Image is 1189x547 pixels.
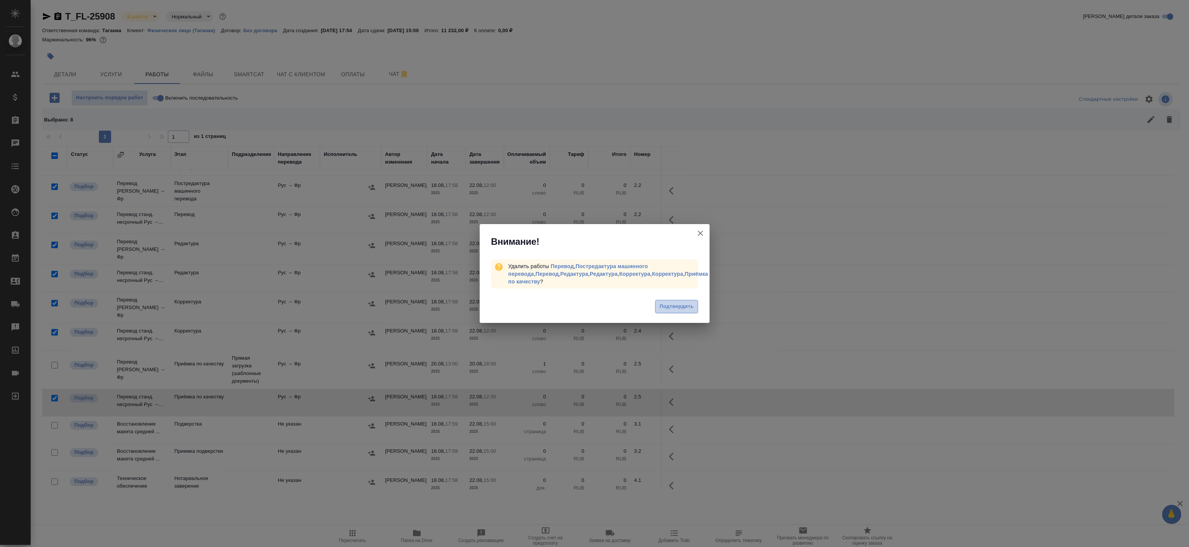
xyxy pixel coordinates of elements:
[652,271,683,277] a: Корректура
[508,263,648,277] span: ,
[491,236,540,248] span: Внимание!
[536,271,559,277] a: Перевод
[652,271,685,277] span: ,
[659,302,694,311] span: Подтвердить
[560,271,588,277] a: Редактура
[619,271,650,277] a: Корректура
[590,271,619,277] span: ,
[619,271,652,277] span: ,
[551,263,576,269] span: ,
[590,271,618,277] a: Редактура
[508,262,698,285] div: Удалить работы
[655,300,698,313] button: Подтвердить
[536,271,561,277] span: ,
[508,263,648,277] a: Постредактура машинного перевода
[551,263,574,269] a: Перевод
[560,271,590,277] span: ,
